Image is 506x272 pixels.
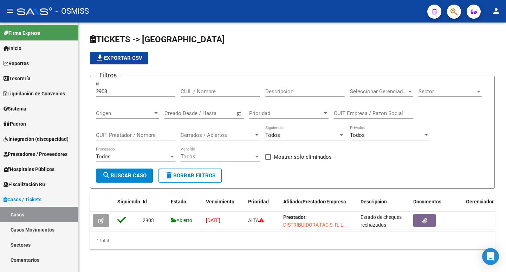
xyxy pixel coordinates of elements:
datatable-header-cell: Prioridad [245,194,280,217]
span: - OSMISS [56,4,89,19]
button: Borrar Filtros [158,169,222,183]
datatable-header-cell: Documentos [410,194,463,217]
span: Fiscalización RG [4,181,46,188]
div: Open Intercom Messenger [482,248,499,265]
span: 2903 [143,217,154,223]
span: TICKETS -> [GEOGRAPHIC_DATA] [90,34,225,44]
span: Todos [350,132,365,138]
datatable-header-cell: Estado [168,194,203,217]
mat-icon: search [102,171,111,179]
datatable-header-cell: Descripcion [358,194,410,217]
button: Exportar CSV [90,52,148,64]
span: Hospitales Públicos [4,165,54,173]
mat-icon: delete [165,171,173,179]
input: Fecha inicio [164,110,193,116]
span: ALTA [248,217,264,223]
span: Abierto [171,217,192,223]
span: Siguiendo [117,199,140,204]
span: Descripcion [361,199,387,204]
span: Tesorería [4,75,31,82]
span: Estado de cheques rechazados [361,214,402,228]
span: Todos [96,153,111,160]
span: Sector [419,88,475,95]
button: Buscar Caso [96,169,153,183]
span: Padrón [4,120,26,128]
span: Documentos [413,199,441,204]
span: Casos / Tickets [4,196,41,203]
h3: Filtros [96,70,120,80]
span: DISTRIBUIDORA FAC S. R. L. [283,222,345,228]
span: Sistema [4,105,26,113]
span: Inicio [4,44,21,52]
mat-icon: menu [6,7,14,15]
span: Firma Express [4,29,40,37]
span: Gerenciador [466,199,494,204]
button: Open calendar [235,110,244,118]
span: Origen [96,110,153,116]
span: Prioridad [248,199,269,204]
span: Estado [171,199,186,204]
span: Borrar Filtros [165,172,215,179]
div: 1 total [90,232,495,249]
span: Id [143,199,147,204]
mat-icon: file_download [96,53,104,62]
input: Fecha fin [199,110,233,116]
datatable-header-cell: Afiliado/Prestador/Empresa [280,194,358,217]
span: Mostrar solo eliminados [274,153,332,161]
span: [DATE] [206,217,220,223]
span: Cerrados / Abiertos [181,132,254,138]
span: Exportar CSV [96,55,142,61]
datatable-header-cell: Siguiendo [115,194,140,217]
span: Reportes [4,59,29,67]
span: Seleccionar Gerenciador [350,88,407,95]
span: Liquidación de Convenios [4,90,65,97]
span: Vencimiento [206,199,234,204]
datatable-header-cell: Vencimiento [203,194,245,217]
strong: Prestador: [283,214,307,220]
span: Integración (discapacidad) [4,135,69,143]
span: Afiliado/Prestador/Empresa [283,199,346,204]
datatable-header-cell: Id [140,194,168,217]
span: Todos [181,153,195,160]
span: Todos [265,132,280,138]
span: Prioridad [249,110,322,116]
span: Prestadores / Proveedores [4,150,67,158]
span: Buscar Caso [102,172,147,179]
mat-icon: person [492,7,500,15]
